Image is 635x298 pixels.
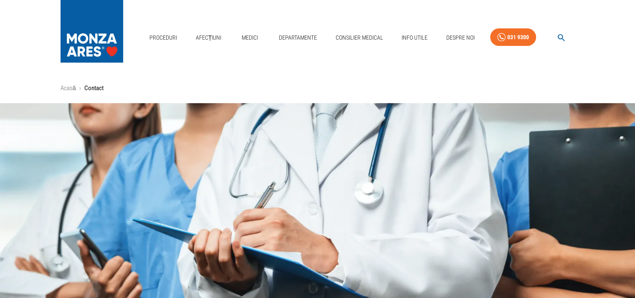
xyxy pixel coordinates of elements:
[237,29,263,46] a: Medici
[84,83,104,93] p: Contact
[192,29,225,46] a: Afecțiuni
[61,84,76,92] a: Acasă
[332,29,386,46] a: Consilier Medical
[490,28,536,46] a: 031 9300
[398,29,431,46] a: Info Utile
[61,83,575,93] nav: breadcrumb
[276,29,320,46] a: Departamente
[507,32,529,43] div: 031 9300
[79,83,81,93] li: ›
[443,29,478,46] a: Despre Noi
[146,29,180,46] a: Proceduri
